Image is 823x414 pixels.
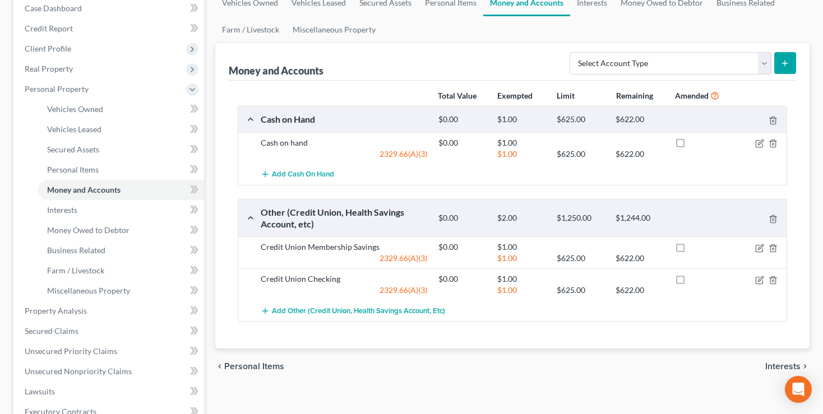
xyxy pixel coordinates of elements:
[255,137,433,148] div: Cash on hand
[25,306,87,315] span: Property Analysis
[16,382,204,402] a: Lawsuits
[47,104,103,114] span: Vehicles Owned
[557,91,575,100] strong: Limit
[610,148,669,160] div: $622.00
[224,362,284,371] span: Personal Items
[551,253,611,264] div: $625.00
[38,180,204,200] a: Money and Accounts
[25,84,89,94] span: Personal Property
[215,362,284,371] button: chevron_left Personal Items
[25,24,73,33] span: Credit Report
[215,16,286,43] a: Farm / Livestock
[38,281,204,301] a: Miscellaneous Property
[492,213,551,224] div: $2.00
[438,91,477,100] strong: Total Value
[25,44,71,53] span: Client Profile
[801,362,810,371] i: chevron_right
[551,285,611,296] div: $625.00
[433,241,492,253] div: $0.00
[433,273,492,285] div: $0.00
[255,148,433,160] div: 2329.66(A)(3)
[47,245,105,255] span: Business Related
[261,164,334,185] button: Add Cash on Hand
[25,346,117,356] span: Unsecured Priority Claims
[497,91,533,100] strong: Exempted
[785,376,812,403] div: Open Intercom Messenger
[261,300,445,321] button: Add Other (Credit Union, Health Savings Account, etc)
[38,200,204,220] a: Interests
[25,366,132,376] span: Unsecured Nonpriority Claims
[16,361,204,382] a: Unsecured Nonpriority Claims
[38,119,204,139] a: Vehicles Leased
[255,206,433,230] div: Other (Credit Union, Health Savings Account, etc)
[610,213,669,224] div: $1,244.00
[492,241,551,253] div: $1.00
[255,273,433,285] div: Credit Union Checking
[38,261,204,281] a: Farm / Livestock
[551,148,611,160] div: $625.00
[616,91,653,100] strong: Remaining
[47,266,104,275] span: Farm / Livestock
[286,16,382,43] a: Miscellaneous Property
[675,91,709,100] strong: Amended
[38,220,204,240] a: Money Owed to Debtor
[492,114,551,125] div: $1.00
[25,387,55,396] span: Lawsuits
[272,306,445,315] span: Add Other (Credit Union, Health Savings Account, etc)
[492,253,551,264] div: $1.00
[551,213,611,224] div: $1,250.00
[47,145,99,154] span: Secured Assets
[16,301,204,321] a: Property Analysis
[47,225,130,235] span: Money Owed to Debtor
[433,137,492,148] div: $0.00
[38,240,204,261] a: Business Related
[47,185,121,194] span: Money and Accounts
[47,286,130,295] span: Miscellaneous Property
[492,285,551,296] div: $1.00
[25,3,82,13] span: Case Dashboard
[38,99,204,119] a: Vehicles Owned
[215,362,224,371] i: chevron_left
[38,139,204,160] a: Secured Assets
[16,321,204,341] a: Secured Claims
[433,213,492,224] div: $0.00
[765,362,810,371] button: Interests chevron_right
[610,253,669,264] div: $622.00
[47,165,99,174] span: Personal Items
[492,273,551,285] div: $1.00
[255,241,433,253] div: Credit Union Membership Savings
[610,114,669,125] div: $622.00
[272,170,334,179] span: Add Cash on Hand
[765,362,801,371] span: Interests
[255,113,433,125] div: Cash on Hand
[229,64,323,77] div: Money and Accounts
[25,326,78,336] span: Secured Claims
[25,64,73,73] span: Real Property
[47,124,101,134] span: Vehicles Leased
[47,205,77,215] span: Interests
[492,137,551,148] div: $1.00
[16,18,204,39] a: Credit Report
[38,160,204,180] a: Personal Items
[16,341,204,361] a: Unsecured Priority Claims
[551,114,611,125] div: $625.00
[433,114,492,125] div: $0.00
[255,285,433,296] div: 2329.66(A)(3)
[492,148,551,160] div: $1.00
[255,253,433,264] div: 2329.66(A)(3)
[610,285,669,296] div: $622.00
